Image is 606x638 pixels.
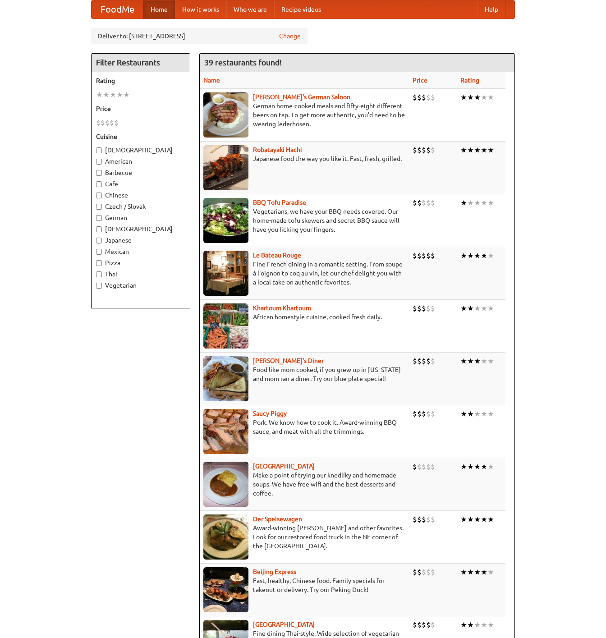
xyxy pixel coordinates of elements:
li: $ [422,462,426,472]
li: ★ [487,303,494,313]
label: Pizza [96,258,185,267]
li: $ [422,251,426,261]
li: ★ [467,620,474,630]
img: czechpoint.jpg [203,462,248,507]
li: $ [426,92,431,102]
li: ★ [467,145,474,155]
label: Mexican [96,247,185,256]
li: $ [413,567,417,577]
img: bateaurouge.jpg [203,251,248,296]
ng-pluralize: 39 restaurants found! [204,58,282,67]
li: ★ [467,514,474,524]
li: ★ [474,303,481,313]
li: ★ [474,198,481,208]
li: $ [417,356,422,366]
li: $ [96,118,101,128]
li: $ [431,514,435,524]
img: robatayaki.jpg [203,145,248,190]
li: $ [426,251,431,261]
li: ★ [467,92,474,102]
li: ★ [467,409,474,419]
li: ★ [487,462,494,472]
a: BBQ Tofu Paradise [253,199,306,206]
a: Price [413,77,427,84]
li: ★ [460,145,467,155]
a: Beijing Express [253,568,296,575]
li: ★ [481,251,487,261]
img: speisewagen.jpg [203,514,248,560]
li: ★ [474,462,481,472]
input: Pizza [96,260,102,266]
p: German home-cooked meals and fifty-eight different beers on tap. To get more authentic, you'd nee... [203,101,405,129]
li: $ [426,356,431,366]
li: $ [431,145,435,155]
li: $ [431,251,435,261]
p: Japanese food the way you like it. Fast, fresh, grilled. [203,154,405,163]
li: ★ [460,567,467,577]
li: $ [101,118,105,128]
li: ★ [487,567,494,577]
li: ★ [460,303,467,313]
label: German [96,213,185,222]
a: FoodMe [92,0,143,18]
a: Help [477,0,505,18]
h5: Cuisine [96,132,185,141]
li: ★ [487,409,494,419]
label: Barbecue [96,168,185,177]
a: Khartoum Khartoum [253,304,311,312]
li: ★ [467,356,474,366]
a: Home [143,0,175,18]
li: $ [413,409,417,419]
li: $ [413,198,417,208]
label: Vegetarian [96,281,185,290]
p: Fast, healthy, Chinese food. Family specials for takeout or delivery. Try our Peking Duck! [203,576,405,594]
input: Czech / Slovak [96,204,102,210]
li: ★ [467,462,474,472]
li: $ [431,409,435,419]
li: ★ [481,514,487,524]
li: $ [426,145,431,155]
li: ★ [460,514,467,524]
input: Mexican [96,249,102,255]
li: ★ [474,567,481,577]
li: $ [413,356,417,366]
li: ★ [481,198,487,208]
li: ★ [110,90,116,100]
b: Saucy Piggy [253,410,287,417]
li: $ [422,198,426,208]
label: Czech / Slovak [96,202,185,211]
li: $ [417,462,422,472]
input: Vegetarian [96,283,102,289]
label: American [96,157,185,166]
li: $ [413,620,417,630]
img: beijing.jpg [203,567,248,612]
p: Food like mom cooked, if you grew up in [US_STATE] and mom ran a diner. Try our blue plate special! [203,365,405,383]
li: ★ [474,92,481,102]
li: $ [431,356,435,366]
li: $ [417,251,422,261]
li: ★ [487,356,494,366]
li: $ [422,356,426,366]
a: [PERSON_NAME]'s German Saloon [253,93,350,101]
li: ★ [96,90,103,100]
li: $ [110,118,114,128]
label: [DEMOGRAPHIC_DATA] [96,146,185,155]
li: $ [426,620,431,630]
li: ★ [467,251,474,261]
a: [GEOGRAPHIC_DATA] [253,621,315,628]
a: Der Speisewagen [253,515,302,523]
li: ★ [481,92,487,102]
li: $ [413,514,417,524]
li: ★ [460,356,467,366]
li: ★ [103,90,110,100]
a: Who we are [226,0,274,18]
li: ★ [116,90,123,100]
input: Cafe [96,181,102,187]
a: Robatayaki Hachi [253,146,302,153]
li: ★ [467,567,474,577]
li: $ [417,409,422,419]
img: sallys.jpg [203,356,248,401]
